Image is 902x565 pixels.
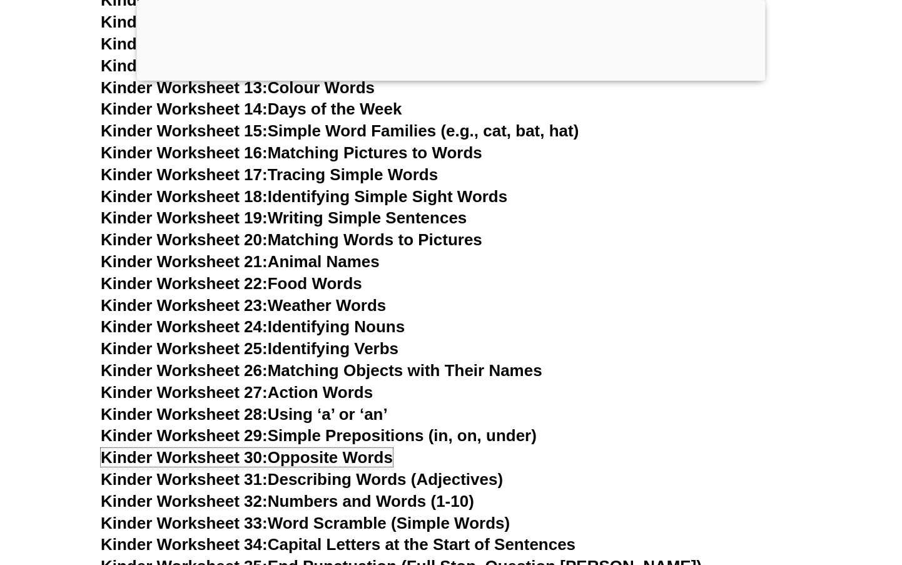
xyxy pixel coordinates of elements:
span: Kinder Worksheet 32: [101,492,268,511]
span: Kinder Worksheet 21: [101,252,268,271]
a: Kinder Worksheet 29:Simple Prepositions (in, on, under) [101,426,537,445]
a: Kinder Worksheet 13:Colour Words [101,78,375,97]
span: Kinder Worksheet 14: [101,99,268,118]
a: Kinder Worksheet 20:Matching Words to Pictures [101,230,482,249]
a: Kinder Worksheet 32:Numbers and Words (1-10) [101,492,474,511]
span: Kinder Worksheet 33: [101,514,268,532]
span: Kinder Worksheet 26: [101,361,268,380]
span: Kinder Worksheet 20: [101,230,268,249]
span: Kinder Worksheet 18: [101,187,268,206]
span: Kinder Worksheet 17: [101,165,268,184]
span: Kinder Worksheet 28: [101,405,268,424]
span: Kinder Worksheet 31: [101,470,268,489]
a: Kinder Worksheet 28:Using ‘a’ or ‘an’ [101,405,388,424]
a: Kinder Worksheet 18:Identifying Simple Sight Words [101,187,507,206]
span: Kinder Worksheet 12: [101,56,268,75]
a: Kinder Worksheet 19:Writing Simple Sentences [101,208,467,227]
span: Kinder Worksheet 29: [101,426,268,445]
a: Kinder Worksheet 10:Short and Long Vowel Sounds [101,13,502,31]
span: Kinder Worksheet 16: [101,143,268,162]
a: Kinder Worksheet 11:Letter Tracing [101,34,375,53]
a: Kinder Worksheet 17:Tracing Simple Words [101,165,438,184]
span: Kinder Worksheet 15: [101,121,268,140]
a: Kinder Worksheet 27:Action Words [101,383,373,402]
a: Kinder Worksheet 14:Days of the Week [101,99,402,118]
a: Kinder Worksheet 25:Identifying Verbs [101,339,398,358]
span: Kinder Worksheet 24: [101,317,268,336]
a: Kinder Worksheet 33:Word Scramble (Simple Words) [101,514,510,532]
span: Kinder Worksheet 30: [101,448,268,467]
a: Kinder Worksheet 26:Matching Objects with Their Names [101,361,542,380]
span: Kinder Worksheet 27: [101,383,268,402]
span: Kinder Worksheet 23: [101,296,268,315]
a: Kinder Worksheet 22:Food Words [101,274,362,293]
span: Kinder Worksheet 13: [101,78,268,97]
a: Kinder Worksheet 31:Describing Words (Adjectives) [101,470,503,489]
a: Kinder Worksheet 15:Simple Word Families (e.g., cat, bat, hat) [101,121,579,140]
a: Kinder Worksheet 30:Opposite Words [101,448,393,467]
a: Kinder Worksheet 23:Weather Words [101,296,386,315]
a: Kinder Worksheet 24:Identifying Nouns [101,317,405,336]
iframe: Chat Widget [694,424,902,565]
span: Kinder Worksheet 22: [101,274,268,293]
span: Kinder Worksheet 19: [101,208,268,227]
span: Kinder Worksheet 34: [101,535,268,554]
span: Kinder Worksheet 10: [101,13,268,31]
span: Kinder Worksheet 11: [101,34,268,53]
a: Kinder Worksheet 34:Capital Letters at the Start of Sentences [101,535,575,554]
a: Kinder Worksheet 21:Animal Names [101,252,380,271]
a: Kinder Worksheet 12:First Letter of Words [101,56,427,75]
span: Kinder Worksheet 25: [101,339,268,358]
a: Kinder Worksheet 16:Matching Pictures to Words [101,143,482,162]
